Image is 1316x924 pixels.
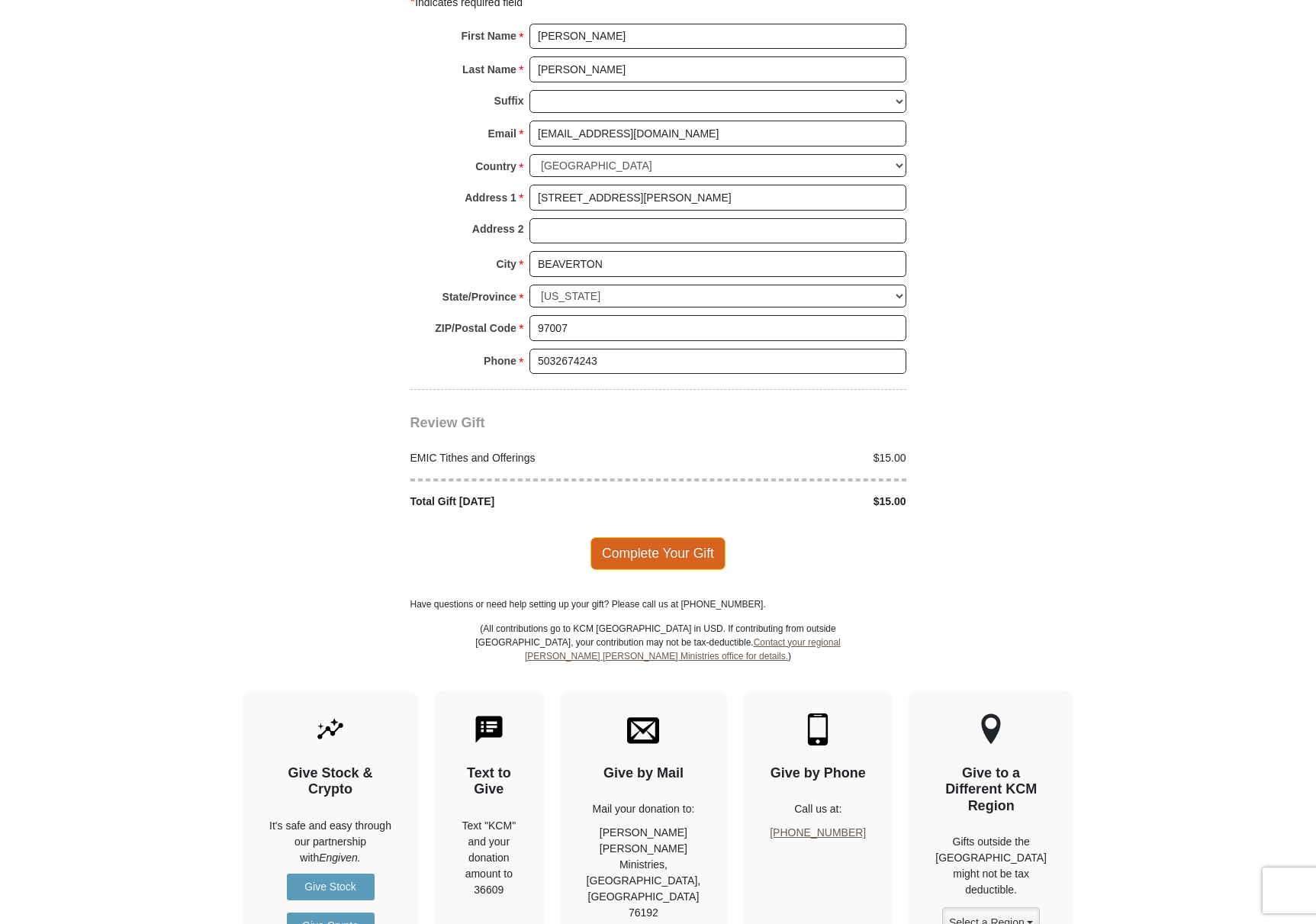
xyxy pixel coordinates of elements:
p: Have questions or need help setting up your gift? Please call us at [PHONE_NUMBER]. [410,597,906,611]
img: give-by-stock.svg [314,713,346,745]
strong: Email [488,123,516,144]
h4: Give to a Different KCM Region [935,765,1047,815]
strong: First Name [462,25,516,47]
p: Gifts outside the [GEOGRAPHIC_DATA] might not be tax deductible. [935,834,1047,898]
img: text-to-give.svg [473,713,505,745]
a: Contact your regional [PERSON_NAME] [PERSON_NAME] Ministries office for details. [525,637,841,662]
span: Complete Your Gift [590,537,726,569]
div: $15.00 [658,450,915,466]
strong: Country [475,156,516,177]
strong: Address 2 [472,218,524,240]
img: envelope.svg [627,713,659,745]
div: Text "KCM" and your donation amount to 36609 [461,818,517,898]
strong: State/Province [442,286,516,307]
strong: Last Name [462,59,516,80]
p: Call us at: [770,801,866,817]
div: Total Gift [DATE] [402,494,658,510]
span: Review Gift [410,415,485,430]
h4: Text to Give [461,765,517,798]
p: (All contributions go to KCM [GEOGRAPHIC_DATA] in USD. If contributing from outside [GEOGRAPHIC_D... [475,622,841,691]
h4: Give Stock & Crypto [269,765,391,798]
a: Give Stock [287,874,375,900]
img: other-region [980,713,1002,745]
strong: Phone [484,350,516,372]
h4: Give by Mail [587,765,701,782]
h4: Give by Phone [770,765,866,782]
p: Mail your donation to: [587,801,701,817]
i: Engiven. [319,852,360,864]
strong: Address 1 [465,187,516,208]
div: $15.00 [658,494,915,510]
strong: Suffix [494,90,524,111]
strong: ZIP/Postal Code [435,317,516,339]
div: EMIC Tithes and Offerings [402,450,658,466]
p: It's safe and easy through our partnership with [269,818,391,866]
img: mobile.svg [802,713,834,745]
p: [PERSON_NAME] [PERSON_NAME] Ministries, [GEOGRAPHIC_DATA], [GEOGRAPHIC_DATA] 76192 [587,825,701,921]
a: [PHONE_NUMBER] [770,826,866,839]
strong: City [496,253,516,275]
